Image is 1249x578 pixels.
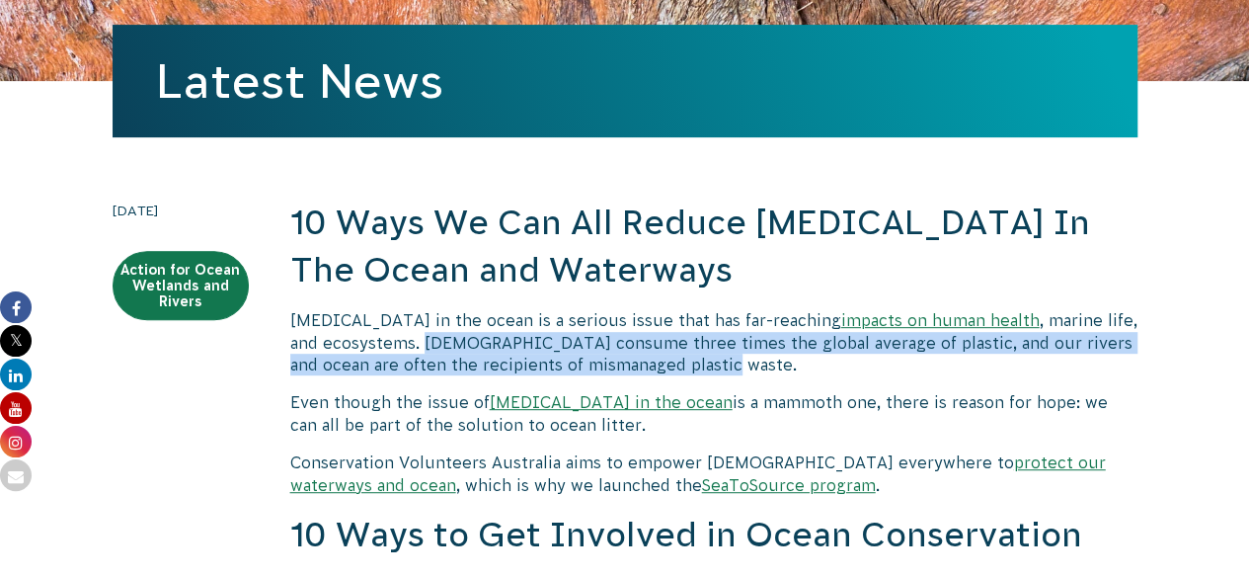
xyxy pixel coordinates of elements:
[702,476,876,494] a: SeaToSource program
[290,452,1137,496] p: Conservation Volunteers Australia aims to empower [DEMOGRAPHIC_DATA] everywhere to , which is why...
[290,391,1137,436] p: Even though the issue of is a mammoth one, there is reason for hope: we can all be part of the so...
[113,200,249,221] time: [DATE]
[156,54,443,108] a: Latest News
[290,200,1137,293] h2: 10 Ways We Can All Reduce [MEDICAL_DATA] In The Ocean and Waterways
[490,393,733,411] a: [MEDICAL_DATA] in the ocean
[290,454,1106,493] a: protect our waterways and ocean
[113,251,249,320] a: Action for Ocean Wetlands and Rivers
[841,311,1040,329] a: impacts on human health
[290,512,1137,559] h2: 10 Ways to Get Involved in Ocean Conservation
[290,309,1137,375] p: [MEDICAL_DATA] in the ocean is a serious issue that has far-reaching , marine life, and ecosystem...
